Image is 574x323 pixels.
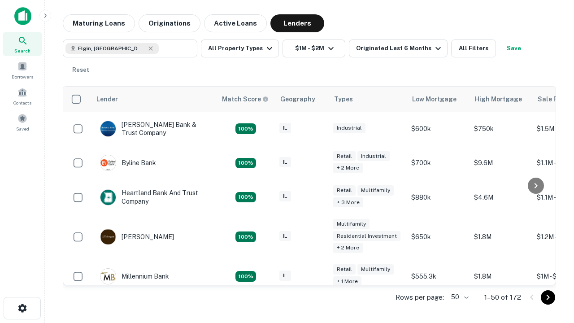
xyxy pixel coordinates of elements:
span: Search [14,47,30,54]
div: Industrial [357,151,390,161]
td: $700k [407,146,470,180]
td: $1.8M [470,259,532,293]
th: Types [329,87,407,112]
iframe: Chat Widget [529,251,574,294]
td: $1.8M [470,214,532,260]
div: Multifamily [357,185,394,196]
div: IL [279,191,291,201]
div: Byline Bank [100,155,156,171]
p: Rows per page: [396,292,444,303]
div: Heartland Bank And Trust Company [100,189,208,205]
div: Matching Properties: 28, hasApolloMatch: undefined [235,123,256,134]
th: Low Mortgage [407,87,470,112]
img: picture [100,190,116,205]
span: Elgin, [GEOGRAPHIC_DATA], [GEOGRAPHIC_DATA] [78,44,145,52]
div: High Mortgage [475,94,522,105]
button: Active Loans [204,14,267,32]
button: All Property Types [201,39,279,57]
img: capitalize-icon.png [14,7,31,25]
div: + 1 more [333,276,361,287]
a: Search [3,32,42,56]
th: Geography [275,87,329,112]
div: Retail [333,264,356,275]
div: Retail [333,185,356,196]
th: High Mortgage [470,87,532,112]
a: Contacts [3,84,42,108]
div: IL [279,157,291,167]
button: Originated Last 6 Months [349,39,448,57]
td: $750k [470,112,532,146]
div: 50 [448,291,470,304]
div: Low Mortgage [412,94,457,105]
div: Multifamily [333,219,370,229]
div: Millennium Bank [100,268,169,284]
a: Borrowers [3,58,42,82]
div: Retail [333,151,356,161]
div: Residential Investment [333,231,400,241]
td: $600k [407,112,470,146]
div: Originated Last 6 Months [356,43,444,54]
button: Save your search to get updates of matches that match your search criteria. [500,39,528,57]
th: Lender [91,87,217,112]
td: $555.3k [407,259,470,293]
div: + 2 more [333,243,363,253]
div: Lender [96,94,118,105]
td: $880k [407,180,470,214]
button: Originations [139,14,200,32]
span: Borrowers [12,73,33,80]
button: Maturing Loans [63,14,135,32]
td: $650k [407,214,470,260]
div: Matching Properties: 16, hasApolloMatch: undefined [235,271,256,282]
td: $4.6M [470,180,532,214]
button: Go to next page [541,290,555,305]
div: [PERSON_NAME] [100,229,174,245]
div: Matching Properties: 19, hasApolloMatch: undefined [235,192,256,203]
button: $1M - $2M [283,39,345,57]
td: $9.6M [470,146,532,180]
div: [PERSON_NAME] Bank & Trust Company [100,121,208,137]
div: + 2 more [333,163,363,173]
div: IL [279,271,291,281]
div: Geography [280,94,315,105]
img: picture [100,229,116,244]
div: + 3 more [333,197,363,208]
a: Saved [3,110,42,134]
div: Types [334,94,353,105]
button: Lenders [270,14,324,32]
span: Saved [16,125,29,132]
button: All Filters [451,39,496,57]
div: IL [279,231,291,241]
img: picture [100,121,116,136]
img: picture [100,269,116,284]
p: 1–50 of 172 [484,292,521,303]
div: Matching Properties: 18, hasApolloMatch: undefined [235,158,256,169]
h6: Match Score [222,94,267,104]
div: Industrial [333,123,365,133]
button: Reset [66,61,95,79]
div: Capitalize uses an advanced AI algorithm to match your search with the best lender. The match sco... [222,94,269,104]
div: Multifamily [357,264,394,275]
th: Capitalize uses an advanced AI algorithm to match your search with the best lender. The match sco... [217,87,275,112]
div: Matching Properties: 23, hasApolloMatch: undefined [235,231,256,242]
img: picture [100,155,116,170]
div: IL [279,123,291,133]
span: Contacts [13,99,31,106]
